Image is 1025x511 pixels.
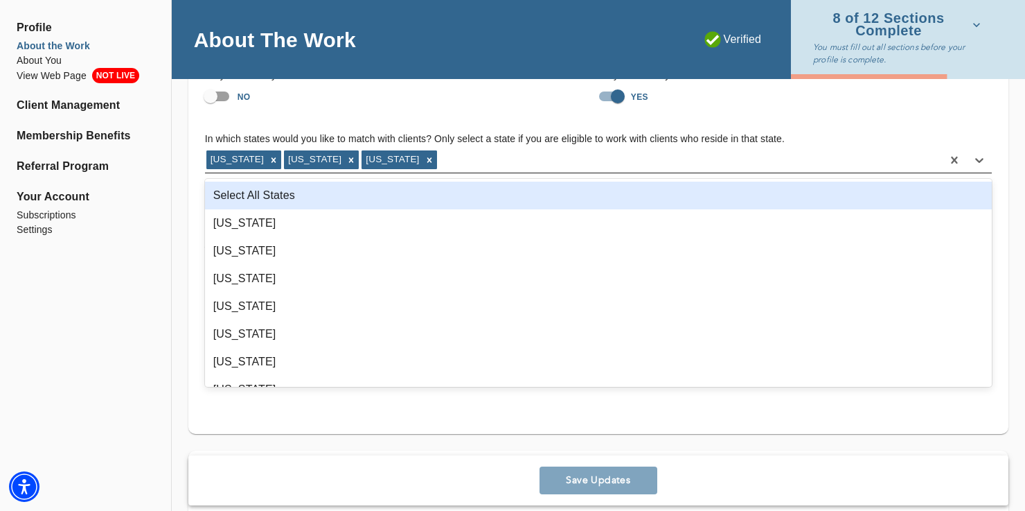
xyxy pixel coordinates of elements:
[704,31,762,48] p: Verified
[284,150,344,168] div: [US_STATE]
[17,189,154,205] span: Your Account
[362,150,421,168] div: [US_STATE]
[205,209,992,237] div: [US_STATE]
[17,223,154,237] a: Settings
[17,97,154,114] a: Client Management
[238,92,251,102] strong: NO
[92,68,139,83] span: NOT LIVE
[17,53,154,68] a: About You
[205,265,992,293] div: [US_STATE]
[17,128,154,144] a: Membership Benefits
[194,27,356,53] h4: About The Work
[813,41,986,66] p: You must fill out all sections before your profile is complete.
[813,12,981,37] span: 8 of 12 Sections Complete
[205,132,992,147] h6: In which states would you like to match with clients? Only select a state if you are eligible to ...
[813,8,986,41] button: 8 of 12 Sections Complete
[17,68,154,83] a: View Web PageNOT LIVE
[17,158,154,175] a: Referral Program
[17,208,154,223] a: Subscriptions
[631,92,648,102] strong: YES
[17,68,154,83] li: View Web Page
[205,237,992,265] div: [US_STATE]
[205,320,992,348] div: [US_STATE]
[17,19,154,36] span: Profile
[205,376,992,404] div: [US_STATE]
[205,182,992,209] div: Select All States
[206,150,266,168] div: [US_STATE]
[17,39,154,53] a: About the Work
[9,471,39,502] div: Accessibility Menu
[205,293,992,320] div: [US_STATE]
[205,348,992,376] div: [US_STATE]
